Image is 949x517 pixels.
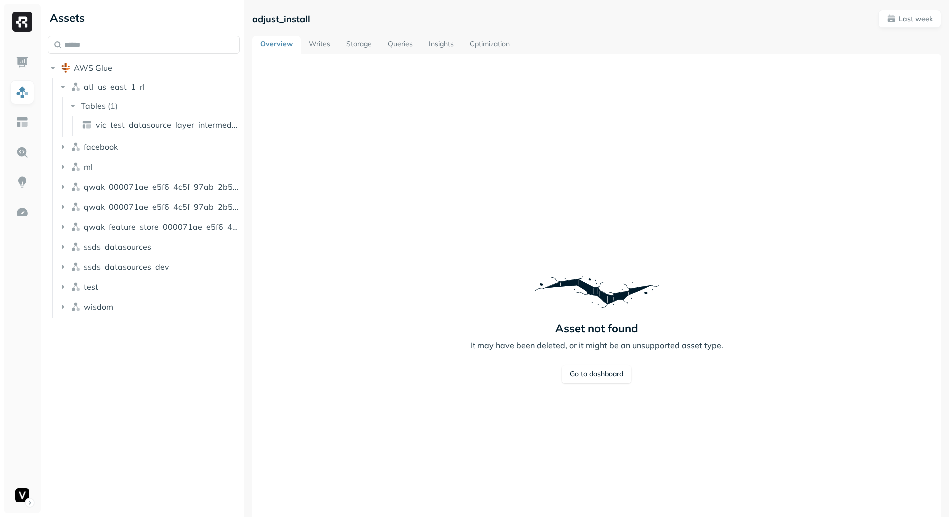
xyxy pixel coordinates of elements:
img: root [61,63,71,73]
img: Insights [16,176,29,189]
span: qwak_feature_store_000071ae_e5f6_4c5f_97ab_2b533d00d294 [84,222,240,232]
span: qwak_000071ae_e5f6_4c5f_97ab_2b533d00d294_analytics_data_view [84,202,240,212]
p: Asset not found [555,321,638,335]
img: table [82,120,92,130]
a: vic_test_datasource_layer_intermediate [78,117,241,133]
a: Overview [252,36,301,54]
button: facebook [58,139,240,155]
button: ml [58,159,240,175]
a: Insights [421,36,462,54]
img: Asset Explorer [16,116,29,129]
a: Writes [301,36,338,54]
p: ( 1 ) [108,101,118,111]
img: namespace [71,222,81,232]
img: Query Explorer [16,146,29,159]
button: qwak_feature_store_000071ae_e5f6_4c5f_97ab_2b533d00d294 [58,219,240,235]
span: test [84,282,98,292]
img: Dashboard [16,56,29,69]
button: atl_us_east_1_rl [58,79,240,95]
button: ssds_datasources_dev [58,259,240,275]
img: namespace [71,262,81,272]
span: vic_test_datasource_layer_intermediate [96,120,237,130]
span: qwak_000071ae_e5f6_4c5f_97ab_2b533d00d294_analytics_data [84,182,240,192]
img: Voodoo [15,488,29,502]
button: wisdom [58,299,240,315]
img: namespace [71,182,81,192]
a: Go to dashboard [562,365,631,383]
img: Ryft [12,12,32,32]
img: namespace [71,82,81,92]
button: AWS Glue [48,60,240,76]
span: ml [84,162,93,172]
p: Last week [899,14,933,24]
span: ssds_datasources_dev [84,262,169,272]
span: Tables [81,101,106,111]
a: Queries [380,36,421,54]
span: atl_us_east_1_rl [84,82,145,92]
img: namespace [71,202,81,212]
img: Assets [16,86,29,99]
button: qwak_000071ae_e5f6_4c5f_97ab_2b533d00d294_analytics_data_view [58,199,240,215]
a: Storage [338,36,380,54]
button: test [58,279,240,295]
button: Last week [878,10,941,28]
button: qwak_000071ae_e5f6_4c5f_97ab_2b533d00d294_analytics_data [58,179,240,195]
img: namespace [71,242,81,252]
img: namespace [71,302,81,312]
span: wisdom [84,302,113,312]
img: Error [532,266,662,316]
img: Optimization [16,206,29,219]
img: namespace [71,142,81,152]
span: facebook [84,142,118,152]
p: It may have been deleted, or it might be an unsupported asset type. [471,339,723,351]
a: Optimization [462,36,518,54]
button: ssds_datasources [58,239,240,255]
button: Tables(1) [68,98,241,114]
p: adjust_install [252,13,310,25]
span: ssds_datasources [84,242,151,252]
img: namespace [71,282,81,292]
span: AWS Glue [74,63,112,73]
img: namespace [71,162,81,172]
div: Assets [48,10,240,26]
